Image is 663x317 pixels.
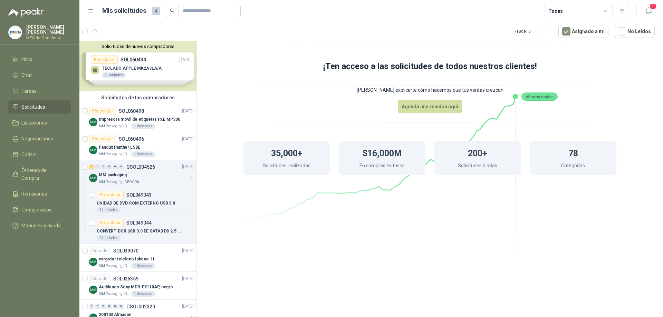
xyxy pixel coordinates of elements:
p: [DATE] [182,164,194,170]
a: Negociaciones [8,132,71,145]
img: Company Logo [89,286,97,294]
span: Configuración [21,206,52,214]
button: Solicitudes de nuevos compradores [82,44,194,49]
div: 0 [113,165,118,169]
div: Cerrado [89,247,110,255]
a: CerradoSOL039070[DATE] Company Logocargador telefono Iphone 11MM Packaging [GEOGRAPHIC_DATA]1 Uni... [79,244,196,272]
a: Órdenes de Compra [8,164,71,185]
span: Remisiones [21,190,47,198]
span: Órdenes de Compra [21,167,65,182]
p: En compras exitosas [359,162,405,171]
span: 4 [152,7,160,15]
button: Agenda una reunion aquí [398,100,462,113]
p: [DATE] [182,248,194,254]
p: cargador telefono Iphone 11 [99,256,155,262]
p: SOL060496 [119,137,144,141]
h1: 35,000+ [271,145,302,160]
h1: Mis solicitudes [102,6,146,16]
p: Audífonos Sony MDR-EX110AP, negro [99,284,173,290]
button: No Leídos [614,25,655,38]
p: Impresora móvil de etiquetas PXE MP300 [99,116,180,123]
a: Por cotizarSOL049043UNIDAD DE DVD-ROM EXTERNO USB 3.01 Unidades [79,188,196,216]
p: Panduit Panther LS8E [99,144,140,151]
div: Por cotizar [97,219,124,227]
div: 1 Unidades [131,151,155,157]
div: 0 [101,304,106,309]
span: Solicitudes [21,103,45,111]
img: Company Logo [89,146,97,154]
p: SOL025359 [113,276,138,281]
div: 1 Unidades [131,123,155,129]
p: MM Packaging [GEOGRAPHIC_DATA] [99,291,130,297]
a: Tareas [8,85,71,98]
span: search [170,8,175,13]
div: 0 [107,304,112,309]
a: Cotizar [8,148,71,161]
p: SOL039070 [113,248,138,253]
p: MES de Occidente [26,36,71,40]
div: 0 [89,304,94,309]
div: Todas [548,7,563,15]
div: 2 [89,165,94,169]
span: Cotizar [21,151,37,158]
div: 1 - 18 de 18 [513,26,553,37]
span: Licitaciones [21,119,47,127]
p: [PERSON_NAME] [PERSON_NAME] [26,25,71,34]
div: 0 [95,165,100,169]
button: 1 [642,5,655,17]
div: 0 [118,165,124,169]
img: Company Logo [89,258,97,266]
p: MM Packaging [GEOGRAPHIC_DATA] [99,151,130,157]
a: CerradoSOL025359[DATE] Company LogoAudífonos Sony MDR-EX110AP, negroMM Packaging [GEOGRAPHIC_DATA... [79,272,196,300]
p: [DATE] [182,136,194,142]
p: Solicitudes diarias [458,162,497,171]
img: Company Logo [89,174,97,182]
div: Por cotizar [89,107,116,115]
p: CONVERTIDOR USB 3.0 DE SATA3 DD 2.5 HDD - SSD [97,228,183,235]
p: MM packaging [99,172,127,179]
a: Por cotizarSOL060498[DATE] Company LogoImpresora móvil de etiquetas PXE MP300MM Packaging [GEOGRA... [79,104,196,132]
a: Por cotizarSOL049044CONVERTIDOR USB 3.0 DE SATA3 DD 2.5 HDD - SSD2 Unidades [79,216,196,244]
h1: ¡Ten acceso a las solicitudes de todos nuestros clientes! [216,60,644,73]
p: GSOL002320 [126,304,155,309]
h1: $16,000M [363,145,402,160]
span: Inicio [21,56,32,63]
div: 0 [118,304,124,309]
span: Manuales y ayuda [21,222,61,229]
div: 2 Unidades [97,235,121,241]
a: Por cotizarSOL060496[DATE] Company LogoPanduit Panther LS8EMM Packaging [GEOGRAPHIC_DATA]1 Unidades [79,132,196,160]
p: SOL049044 [126,220,152,225]
p: [DATE] [182,276,194,282]
span: 1 [649,3,657,10]
div: Solicitudes de nuevos compradoresPor cotizarSOL060434[DATE] TECLADO APPLE MK2A3LA/A2 UnidadesPor ... [79,41,196,91]
div: Por cotizar [97,191,124,199]
a: Configuración [8,203,71,216]
span: Chat [21,71,32,79]
div: 1 Unidades [131,263,155,269]
div: 0 [95,304,100,309]
div: Solicitudes de tus compradores [79,91,196,104]
div: 1 Unidades [97,207,121,213]
div: 0 [107,165,112,169]
a: Manuales y ayuda [8,219,71,232]
span: Tareas [21,87,37,95]
p: SOL060498 [119,109,144,113]
div: Cerrado [89,275,110,283]
p: UNIDAD DE DVD-ROM EXTERNO USB 3.0 [97,200,175,207]
p: MM Packaging [GEOGRAPHIC_DATA] [99,123,130,129]
button: Asignado a mi [558,25,608,38]
img: Company Logo [89,118,97,126]
a: Solicitudes [8,100,71,113]
p: [PERSON_NAME] explicarte cómo hacemos que tus ventas crezcan [216,80,644,100]
div: 0 [101,165,106,169]
p: Solicitudes realizadas [263,162,310,171]
p: GSOL004526 [126,165,155,169]
p: MM Packaging [GEOGRAPHIC_DATA] [99,263,130,269]
div: Por cotizar [89,135,116,143]
p: MM Packaging [GEOGRAPHIC_DATA] [99,179,142,185]
a: Chat [8,69,71,82]
a: Remisiones [8,187,71,200]
p: [DATE] [182,304,194,310]
h1: 78 [568,145,578,160]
